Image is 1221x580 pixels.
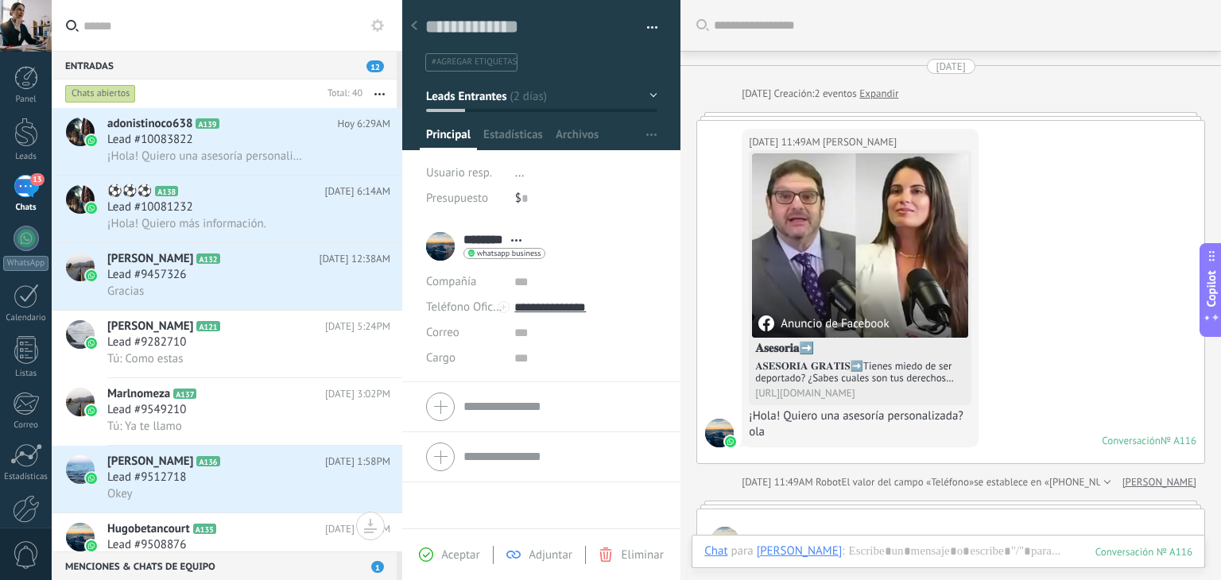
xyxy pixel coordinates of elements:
span: Lead #10083822 [107,132,193,148]
a: [PERSON_NAME] [1122,474,1196,490]
span: Lead #9512718 [107,470,186,485]
span: se establece en «[PHONE_NUMBER]» [974,474,1137,490]
a: avataricon[PERSON_NAME]A136[DATE] 1:58PMLead #9512718Okey [52,446,402,512]
span: A135 [193,524,216,534]
div: ¡Hola! Quiero una asesoría personalizada?ola [749,408,971,440]
span: [PERSON_NAME] [107,319,193,334]
span: Tú: Como estas [107,351,184,366]
span: 13 [30,173,44,186]
span: : [842,543,844,559]
span: Okey [107,486,133,501]
span: 2 eventos [814,86,856,102]
img: icon [86,473,97,484]
a: Expandir [859,86,898,102]
div: Cargo [426,346,502,371]
span: 1 [371,561,384,573]
span: Usuario resp. [426,165,492,180]
span: Hoy 6:29AM [337,116,390,132]
div: Listas [3,369,49,379]
span: Cargo [426,352,455,364]
div: Creación: [742,86,898,102]
a: avataricon[PERSON_NAME]A132[DATE] 12:38AMLead #9457326Gracias [52,243,402,310]
span: Archivos [556,127,599,150]
div: [DATE] 11:49AM [742,474,816,490]
span: Teléfono Oficina [426,300,509,315]
div: Carrillo [757,543,843,558]
div: Chats [3,203,49,213]
div: Correo [3,420,49,431]
button: Correo [426,320,459,346]
div: 116 [1095,545,1192,559]
span: Correo [426,325,459,340]
span: [DATE] 12:38AM [319,251,390,267]
div: 𝐀𝐒𝐄𝐒𝐎𝐑𝐈𝐀 𝐆𝐑𝐀𝐓𝐈𝐒➡️Tienes miedo de ser deportado? ¿Sabes cuales son tus derechos como inmigrante? P... [755,360,965,384]
span: A121 [196,321,219,331]
a: avatariconadonistinoco638A139Hoy 6:29AMLead #10083822¡Hola! Quiero una asesoría personalizada? [52,108,402,175]
span: [DATE] 1:42PM [325,521,390,537]
div: № A116 [1161,434,1196,447]
div: [URL][DOMAIN_NAME] [755,387,965,399]
span: Lead #9549210 [107,402,186,418]
div: Usuario resp. [426,160,503,186]
img: waba.svg [725,436,736,447]
div: [DATE] [742,86,773,102]
span: ¡Hola! Quiero más información. [107,216,266,231]
span: Carrillo [711,527,739,555]
span: para [731,543,754,559]
span: Lead #9282710 [107,334,186,350]
div: Panel [3,95,49,105]
span: [DATE] 6:14AM [325,184,390,199]
span: El valor del campo «Teléfono» [841,474,974,490]
span: A137 [173,389,196,399]
span: [DATE] 3:02PM [325,386,390,402]
div: Estadísticas [3,472,49,482]
div: Anuncio de Facebook [758,315,889,331]
div: [DATE] [936,59,966,74]
button: Teléfono Oficina [426,295,502,320]
span: Tú: Ya te llamo [107,419,182,434]
span: A132 [196,253,219,264]
span: Lead #9457326 [107,267,186,283]
span: adonistinoco638 [107,116,192,132]
span: #agregar etiquetas [432,56,517,68]
a: avatariconMarlnomezaA137[DATE] 3:02PMLead #9549210Tú: Ya te llamo [52,378,402,445]
img: icon [86,338,97,349]
img: icon [86,405,97,416]
img: icon [86,135,97,146]
span: Adjuntar [529,547,572,563]
span: A139 [196,118,219,129]
span: Carrillo [705,419,734,447]
span: Carrillo [747,534,833,549]
div: Total: 40 [321,86,362,102]
span: whatsapp business [477,249,541,257]
span: Marlnomeza [107,386,170,402]
span: ... [515,165,525,180]
div: WhatsApp [3,256,48,271]
h4: 𝐀𝐬𝐞𝐬𝐨𝐫𝐢𝐚➡️ [755,341,965,357]
span: [DATE] 5:24PM [325,319,390,334]
div: Conversación [1102,434,1161,447]
img: icon [86,203,97,214]
a: avataricon[PERSON_NAME]A121[DATE] 5:24PMLead #9282710Tú: Como estas [52,311,402,377]
div: $ [515,186,657,211]
span: Estadísticas [483,127,543,150]
span: Principal [426,127,471,150]
div: [DATE] 11:49AM [749,134,823,150]
div: Leads [3,152,49,162]
a: Anuncio de Facebook𝐀𝐬𝐞𝐬𝐨𝐫𝐢𝐚➡️𝐀𝐒𝐄𝐒𝐎𝐑𝐈𝐀 𝐆𝐑𝐀𝐓𝐈𝐒➡️Tienes miedo de ser deportado? ¿Sabes cuales son tu... [752,153,968,402]
span: A136 [196,456,219,466]
div: Calendario [3,313,49,323]
span: Gracias [107,284,144,299]
span: Robot [816,475,841,489]
div: Entradas [52,51,397,79]
div: Presupuesto [426,186,503,211]
a: avatariconHugobetancourtA135[DATE] 1:42PMLead #9508876 [52,513,402,580]
span: ¡Hola! Quiero una asesoría personalizada? [107,149,303,164]
span: Presupuesto [426,191,488,206]
img: icon [86,270,97,281]
div: Compañía [426,269,502,295]
a: avataricon⚽⚽⚽A138[DATE] 6:14AMLead #10081232¡Hola! Quiero más información. [52,176,402,242]
span: Carrillo [823,134,897,150]
span: Eliminar [621,547,663,563]
div: Menciones & Chats de equipo [52,551,397,580]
